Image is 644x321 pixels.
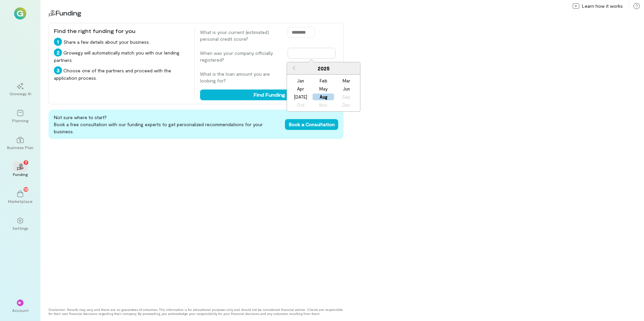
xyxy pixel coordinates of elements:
[582,3,623,9] span: Learn how it works
[54,38,62,46] div: 1
[200,29,281,42] label: What is your current (estimated) personal credit score?
[24,186,28,192] span: 13
[285,119,338,130] button: Book a Consultation
[8,212,32,236] a: Settings
[49,110,344,139] div: Not sure where to start? Book a free consultation with our funding experts to get personalized re...
[8,104,32,129] a: Planning
[54,66,189,81] div: Choose one of the partners and proceed with the application process.
[8,131,32,155] a: Business Plan
[54,38,189,46] div: Share a few details about your business.
[290,77,311,84] div: Choose January 2025
[290,94,311,100] div: Choose July 2025
[290,102,311,108] div: Not available October 2025
[200,50,281,63] label: When was your company officially registered?
[289,121,335,127] span: Book a Consultation
[288,63,298,74] button: Previous Year
[7,145,33,150] div: Business Plan
[54,48,189,64] div: Growegy will automatically match you with our lending partners.
[25,159,27,165] span: 7
[8,158,32,182] a: Funding
[49,308,344,316] div: Disclaimer: Results may vary, and there are no guarantees of outcomes. This information is for ed...
[54,48,62,57] div: 2
[313,77,334,84] div: Choose February 2025
[8,77,32,102] a: Growegy AI
[8,185,32,209] a: Marketplace
[13,172,28,177] div: Funding
[335,77,357,84] div: Choose March 2025
[287,62,360,75] div: 2025
[12,225,28,231] div: Settings
[54,27,189,35] div: Find the right funding for you
[335,102,357,108] div: Not available December 2025
[290,85,311,92] div: Choose April 2025
[54,66,62,74] div: 3
[55,9,81,17] span: Funding
[200,71,281,84] label: What is the loan amount you are looking for?
[335,85,357,92] div: Choose June 2025
[289,77,358,109] div: month 2025-08
[8,199,33,204] div: Marketplace
[335,94,357,100] div: Not available September 2025
[313,102,334,108] div: Not available November 2025
[12,118,28,123] div: Planning
[313,94,334,100] div: Choose August 2025
[313,85,334,92] div: Choose May 2025
[200,90,338,100] button: Find Funding
[12,308,29,313] div: Account
[9,91,31,96] div: Growegy AI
